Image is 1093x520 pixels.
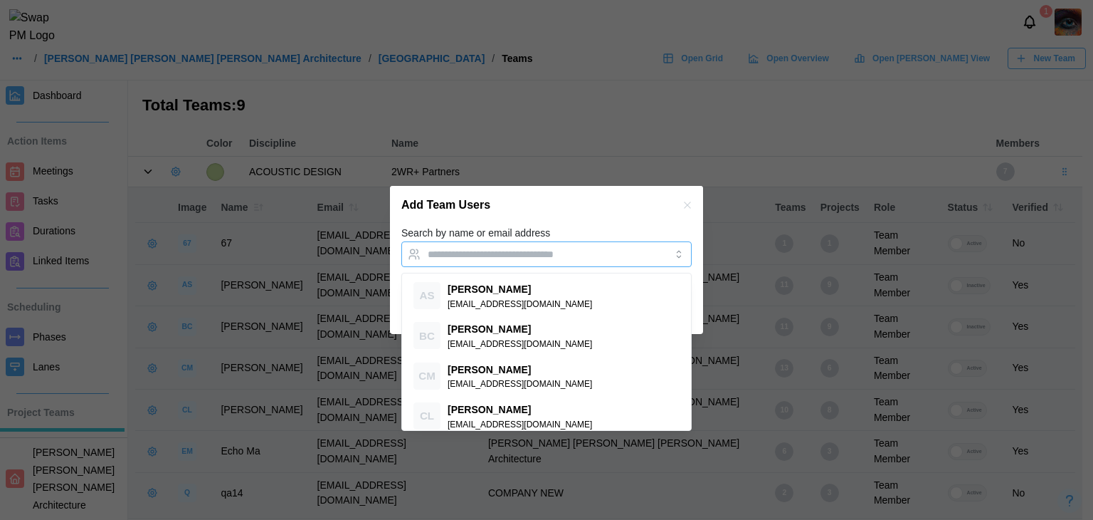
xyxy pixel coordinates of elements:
[448,402,592,418] div: [PERSON_NAME]
[448,363,592,378] div: [PERSON_NAME]
[448,378,592,391] div: [EMAIL_ADDRESS][DOMAIN_NAME]
[401,226,550,241] label: Search by name or email address
[448,282,592,298] div: [PERSON_NAME]
[413,363,440,390] div: CM
[448,418,592,432] div: [EMAIL_ADDRESS][DOMAIN_NAME]
[413,282,440,309] div: AS
[413,322,440,349] div: BC
[401,199,490,211] h2: Add Team Users
[413,402,440,430] div: CL
[448,338,592,351] div: [EMAIL_ADDRESS][DOMAIN_NAME]
[448,322,592,338] div: [PERSON_NAME]
[448,298,592,311] div: [EMAIL_ADDRESS][DOMAIN_NAME]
